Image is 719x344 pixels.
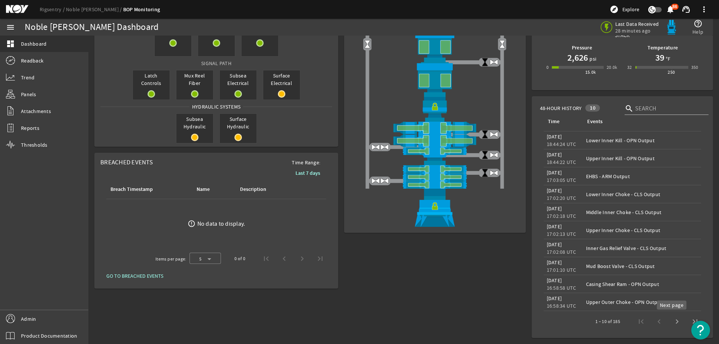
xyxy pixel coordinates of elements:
[668,313,686,331] button: Next page
[21,332,77,340] span: Product Documentation
[548,118,559,126] div: Time
[234,255,245,262] div: 0 of 0
[691,64,698,71] div: 350
[289,166,326,180] button: Last 7 days
[540,104,582,112] span: 48-Hour History
[489,58,498,67] img: ValveOpen.png
[547,302,576,309] legacy-datetime-component: 16:58:34 UTC
[21,124,39,132] span: Reports
[547,267,576,273] legacy-datetime-component: 17:01:10 UTC
[360,97,510,122] img: RiserConnectorLock.png
[547,259,562,266] legacy-datetime-component: [DATE]
[622,6,639,13] span: Explore
[547,151,562,158] legacy-datetime-component: [DATE]
[21,91,36,98] span: Panels
[586,155,698,162] div: Upper Inner Kill - OPN Output
[586,262,698,270] div: Mud Boost Valve - CLS Output
[585,69,596,76] div: 15.0k
[567,52,588,64] h1: 2,626
[694,19,703,28] mat-icon: help_outline
[655,52,664,64] h1: 39
[547,187,562,194] legacy-datetime-component: [DATE]
[6,23,15,32] mat-icon: menu
[664,20,679,35] img: Bluepod.svg
[587,118,603,126] div: Events
[547,177,576,183] legacy-datetime-component: 17:03:05 UTC
[21,141,48,149] span: Thresholds
[615,27,659,34] span: 28 minutes ago
[547,195,576,201] legacy-datetime-component: 17:02:20 UTC
[586,118,695,126] div: Events
[664,55,671,63] span: °F
[21,107,51,115] span: Attachments
[197,185,210,194] div: Name
[586,244,698,252] div: Inner Gas Relief Valve - CLS Output
[489,150,498,159] img: ValveOpen.png
[586,298,698,306] div: Upper Outer Choke - OPN Output
[380,176,389,185] img: ValveOpen.png
[635,104,703,113] input: Search
[489,168,498,177] img: ValveOpen.png
[380,143,389,152] img: ValveOpen.png
[263,70,300,88] span: Surface Electrical
[572,44,592,51] b: Pressure
[100,269,169,283] button: GO TO BREACHED EVENTS
[610,5,619,14] mat-icon: explore
[133,70,170,88] span: Latch Controls
[547,133,562,140] legacy-datetime-component: [DATE]
[66,6,123,13] a: Noble [PERSON_NAME]
[176,70,213,88] span: Mux Reel Fiber
[201,60,231,67] span: Signal Path
[668,69,675,76] div: 250
[547,223,562,230] legacy-datetime-component: [DATE]
[188,220,195,228] mat-icon: error_outline
[586,280,698,288] div: Casing Shear Ram - OPN Output
[547,118,577,126] div: Time
[176,114,213,132] span: Subsea Hydraulic
[547,213,576,219] legacy-datetime-component: 17:02:18 UTC
[360,165,510,173] img: PipeRamOpen.png
[547,231,576,237] legacy-datetime-component: 17:02:13 UTC
[480,168,489,177] img: ValveClose.png
[666,6,674,13] button: 86
[220,70,257,88] span: Subsea Electrical
[106,272,163,280] span: GO TO BREACHED EVENTS
[692,28,703,36] span: Help
[498,40,507,49] img: Valve2Open.png
[25,24,158,31] div: Noble [PERSON_NAME] Dashboard
[547,141,576,147] legacy-datetime-component: 18:44:24 UTC
[607,64,618,71] div: 20.0k
[371,176,380,185] img: ValveOpen.png
[586,173,698,180] div: EHBS - ARM Output
[360,134,510,147] img: ShearRamOpen.png
[123,6,160,13] a: BOP Monitoring
[286,159,326,166] span: Time Range:
[21,74,34,81] span: Trend
[240,185,266,194] div: Description
[360,181,510,189] img: PipeRamOpen.png
[360,27,510,62] img: UpperAnnularOpen.png
[546,64,549,71] div: 0
[666,5,675,14] mat-icon: notifications
[360,147,510,155] img: PipeRamOpen.png
[547,284,576,291] legacy-datetime-component: 16:58:58 UTC
[155,255,186,263] div: Items per page:
[595,318,620,325] div: 1 – 10 of 185
[110,185,153,194] div: Breach Timestamp
[360,122,510,134] img: ShearRamOpen.png
[480,58,489,67] img: ValveClose.png
[547,295,562,302] legacy-datetime-component: [DATE]
[480,150,489,159] img: ValveClose.png
[586,226,698,234] div: Upper Inner Choke - CLS Output
[360,189,510,227] img: WellheadConnectorLock.png
[40,6,66,13] a: Rigsentry
[480,130,489,139] img: ValveClose.png
[109,185,186,194] div: Breach Timestamp
[607,3,642,15] button: Explore
[21,315,36,323] span: Admin
[682,5,691,14] mat-icon: support_agent
[585,104,600,112] div: 10
[547,205,562,212] legacy-datetime-component: [DATE]
[547,159,576,165] legacy-datetime-component: 18:44:22 UTC
[489,130,498,139] img: ValveOpen.png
